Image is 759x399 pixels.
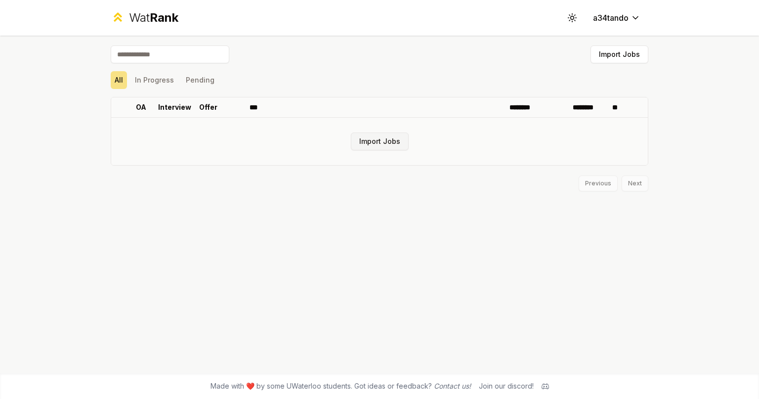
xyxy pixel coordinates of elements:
[111,10,178,26] a: WatRank
[590,45,648,63] button: Import Jobs
[434,382,471,390] a: Contact us!
[182,71,218,89] button: Pending
[129,10,178,26] div: Wat
[131,71,178,89] button: In Progress
[593,12,629,24] span: a34tando
[351,133,409,150] button: Import Jobs
[111,71,127,89] button: All
[158,102,191,112] p: Interview
[199,102,217,112] p: Offer
[479,381,534,391] div: Join our discord!
[211,381,471,391] span: Made with ❤️ by some UWaterloo students. Got ideas or feedback?
[150,10,178,25] span: Rank
[585,9,648,27] button: a34tando
[136,102,146,112] p: OA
